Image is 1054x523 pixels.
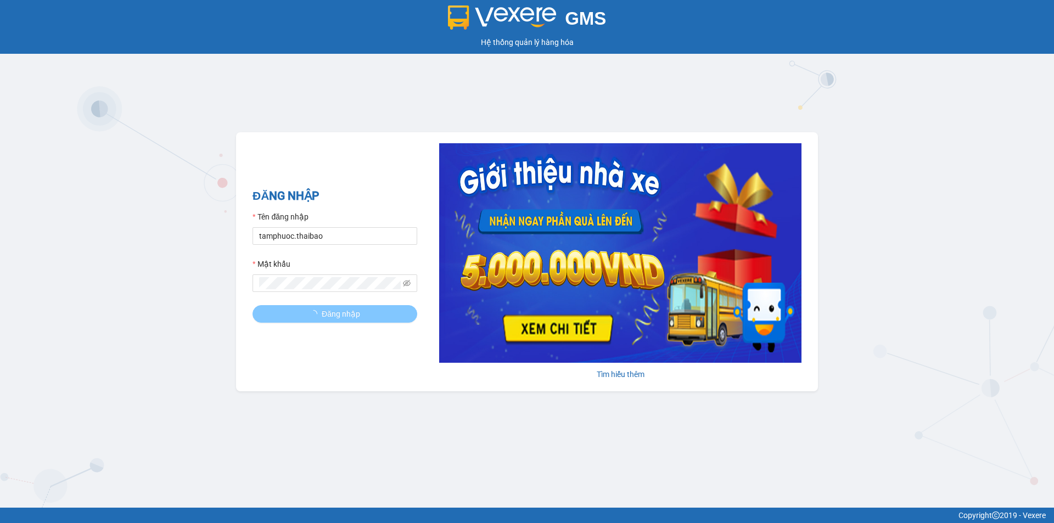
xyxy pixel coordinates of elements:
[259,277,401,289] input: Mật khẩu
[565,8,606,29] span: GMS
[403,279,411,287] span: eye-invisible
[3,36,1051,48] div: Hệ thống quản lý hàng hóa
[322,308,360,320] span: Đăng nhập
[253,305,417,323] button: Đăng nhập
[253,227,417,245] input: Tên đăng nhập
[310,310,322,318] span: loading
[253,258,290,270] label: Mật khẩu
[253,187,417,205] h2: ĐĂNG NHẬP
[253,211,309,223] label: Tên đăng nhập
[8,509,1046,521] div: Copyright 2019 - Vexere
[439,143,801,363] img: banner-0
[992,511,1000,519] span: copyright
[448,5,557,30] img: logo 2
[448,16,607,25] a: GMS
[439,368,801,380] div: Tìm hiểu thêm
